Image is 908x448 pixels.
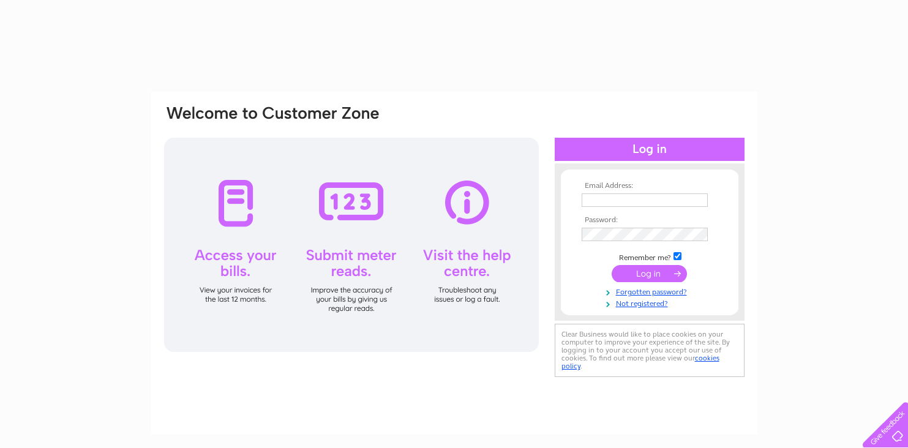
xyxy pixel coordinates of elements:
a: Forgotten password? [582,285,721,297]
th: Email Address: [579,182,721,190]
th: Password: [579,216,721,225]
input: Submit [612,265,687,282]
a: cookies policy [561,354,719,370]
div: Clear Business would like to place cookies on your computer to improve your experience of the sit... [555,324,745,377]
a: Not registered? [582,297,721,308]
td: Remember me? [579,250,721,263]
